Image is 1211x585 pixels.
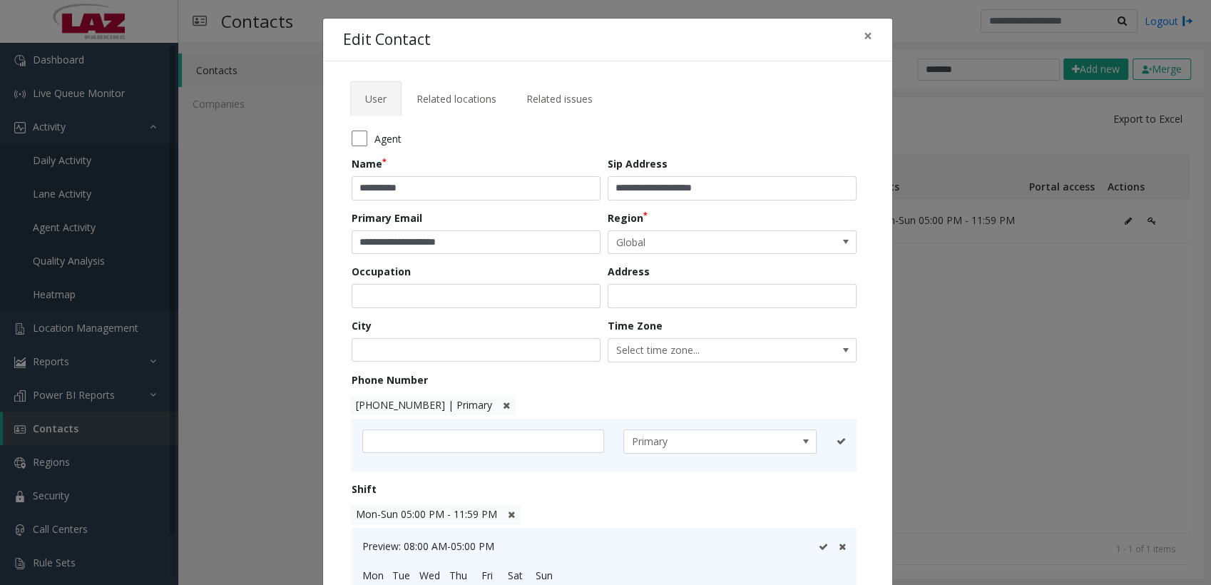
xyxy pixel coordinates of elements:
label: Thu [449,568,467,583]
label: Sat [508,568,523,583]
label: Tue [392,568,410,583]
label: Fri [481,568,493,583]
span: [PHONE_NUMBER] | Primary [356,398,492,412]
label: Name [352,156,387,171]
h4: Edit Contact [343,29,431,51]
label: Shift [352,482,377,497]
span: Preview: 08:00 AM-05:00 PM [362,539,494,553]
label: Time Zone [608,318,663,333]
label: Mon [362,568,384,583]
label: Phone Number [352,372,428,387]
span: User [365,92,387,106]
span: Global [608,231,807,254]
span: Related locations [417,92,496,106]
ul: Tabs [350,81,865,106]
span: × [864,26,872,46]
label: Occupation [352,264,411,279]
label: Wed [419,568,440,583]
span: Agent [374,131,402,146]
label: Primary Email [352,210,422,225]
label: Region [608,210,648,225]
span: Primary [624,430,777,453]
span: Related issues [526,92,593,106]
label: City [352,318,372,333]
button: Close [854,19,882,54]
label: Sip Address [608,156,668,171]
label: Sun [536,568,553,583]
label: Address [608,264,650,279]
span: Mon-Sun 05:00 PM - 11:59 PM [356,507,497,521]
span: Select time zone... [608,339,807,362]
